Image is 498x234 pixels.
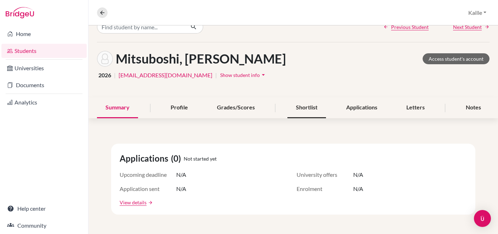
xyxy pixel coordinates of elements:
[287,97,326,118] div: Shortlist
[474,210,491,227] div: Open Intercom Messenger
[220,70,267,80] button: Show student infoarrow_drop_down
[1,218,87,233] a: Community
[1,44,87,58] a: Students
[1,95,87,109] a: Analytics
[120,170,176,179] span: Upcoming deadline
[391,23,429,31] span: Previous Student
[120,185,176,193] span: Application sent
[97,20,185,34] input: Find student by name...
[120,199,147,206] a: View details
[260,71,267,78] i: arrow_drop_down
[119,71,212,79] a: [EMAIL_ADDRESS][DOMAIN_NAME]
[215,71,217,79] span: |
[353,170,363,179] span: N/A
[453,23,490,31] a: Next Student
[1,202,87,216] a: Help center
[220,72,260,78] span: Show student info
[457,97,490,118] div: Notes
[338,97,386,118] div: Applications
[6,7,34,18] img: Bridge-U
[98,71,111,79] span: 2026
[171,152,184,165] span: (0)
[1,27,87,41] a: Home
[114,71,116,79] span: |
[398,97,433,118] div: Letters
[162,97,196,118] div: Profile
[297,185,353,193] span: Enrolment
[383,23,429,31] a: Previous Student
[353,185,363,193] span: N/A
[423,53,490,64] a: Access student's account
[184,155,217,162] span: Not started yet
[1,78,87,92] a: Documents
[120,152,171,165] span: Applications
[208,97,263,118] div: Grades/Scores
[176,185,186,193] span: N/A
[97,51,113,67] img: Hiroki Mitsuboshi's avatar
[116,51,286,66] h1: Mitsuboshi, [PERSON_NAME]
[97,97,138,118] div: Summary
[297,170,353,179] span: University offers
[1,61,87,75] a: Universities
[465,6,490,19] button: Kaille
[453,23,482,31] span: Next Student
[147,200,153,205] a: arrow_forward
[176,170,186,179] span: N/A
